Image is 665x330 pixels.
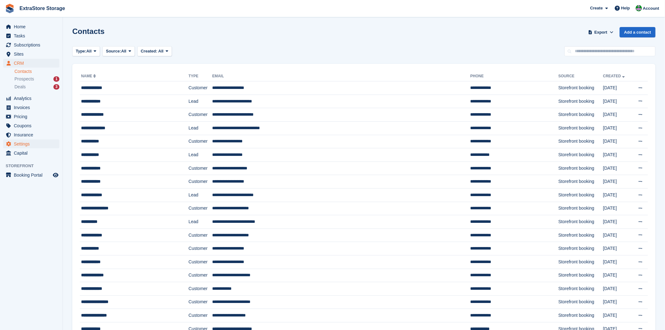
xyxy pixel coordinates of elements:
td: [DATE] [603,295,632,309]
span: All [158,49,164,53]
td: Storefront booking [558,309,603,322]
a: menu [3,121,59,130]
span: Storefront [6,163,63,169]
td: Customer [189,295,212,309]
span: Invoices [14,103,52,112]
td: Lead [189,188,212,202]
td: Customer [189,255,212,269]
a: menu [3,41,59,49]
td: [DATE] [603,215,632,229]
a: Name [81,74,97,78]
th: Email [212,71,470,81]
h1: Contacts [72,27,105,36]
span: Tasks [14,31,52,40]
a: menu [3,59,59,68]
td: [DATE] [603,135,632,148]
span: Capital [14,149,52,157]
td: Customer [189,175,212,189]
td: [DATE] [603,108,632,122]
td: Lead [189,121,212,135]
td: Storefront booking [558,108,603,122]
span: All [121,48,127,54]
span: Account [643,5,659,12]
button: Created: All [137,46,172,57]
td: Storefront booking [558,188,603,202]
td: [DATE] [603,282,632,296]
td: Storefront booking [558,269,603,282]
td: Customer [189,202,212,215]
td: Customer [189,309,212,322]
td: [DATE] [603,81,632,95]
a: ExtraStore Storage [17,3,68,14]
td: Customer [189,242,212,256]
th: Phone [470,71,558,81]
a: menu [3,140,59,148]
img: stora-icon-8386f47178a22dfd0bd8f6a31ec36ba5ce8667c1dd55bd0f319d3a0aa187defe.svg [5,4,14,13]
span: Created: [141,49,157,53]
td: Storefront booking [558,242,603,256]
span: CRM [14,59,52,68]
button: Source: All [102,46,135,57]
a: menu [3,112,59,121]
span: Export [595,29,607,36]
span: Subscriptions [14,41,52,49]
td: Customer [189,282,212,296]
td: [DATE] [603,121,632,135]
a: menu [3,22,59,31]
td: Customer [189,228,212,242]
a: menu [3,103,59,112]
td: [DATE] [603,309,632,322]
td: Storefront booking [558,228,603,242]
td: Customer [189,162,212,175]
a: Add a contact [620,27,656,37]
span: Home [14,22,52,31]
td: Storefront booking [558,255,603,269]
span: Deals [14,84,26,90]
td: Customer [189,135,212,148]
a: menu [3,149,59,157]
td: Storefront booking [558,135,603,148]
span: Type: [76,48,86,54]
td: [DATE] [603,188,632,202]
div: 1 [53,76,59,82]
th: Type [189,71,212,81]
span: Coupons [14,121,52,130]
button: Export [587,27,615,37]
td: Storefront booking [558,121,603,135]
td: Storefront booking [558,95,603,108]
button: Type: All [72,46,100,57]
td: Customer [189,108,212,122]
td: Customer [189,269,212,282]
a: menu [3,31,59,40]
td: [DATE] [603,255,632,269]
a: Prospects 1 [14,76,59,82]
span: All [86,48,92,54]
td: [DATE] [603,162,632,175]
a: menu [3,94,59,103]
td: [DATE] [603,148,632,162]
td: Storefront booking [558,215,603,229]
td: [DATE] [603,202,632,215]
td: [DATE] [603,242,632,256]
span: Booking Portal [14,171,52,179]
span: Prospects [14,76,34,82]
td: Lead [189,148,212,162]
a: Contacts [14,69,59,74]
img: Grant Daniel [636,5,642,11]
a: Preview store [52,171,59,179]
td: Lead [189,95,212,108]
td: Storefront booking [558,202,603,215]
span: Source: [106,48,121,54]
span: Help [621,5,630,11]
a: menu [3,171,59,179]
span: Insurance [14,130,52,139]
td: Storefront booking [558,282,603,296]
span: Pricing [14,112,52,121]
span: Analytics [14,94,52,103]
td: [DATE] [603,269,632,282]
span: Settings [14,140,52,148]
a: menu [3,50,59,58]
td: Customer [189,81,212,95]
td: Lead [189,215,212,229]
td: Storefront booking [558,162,603,175]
